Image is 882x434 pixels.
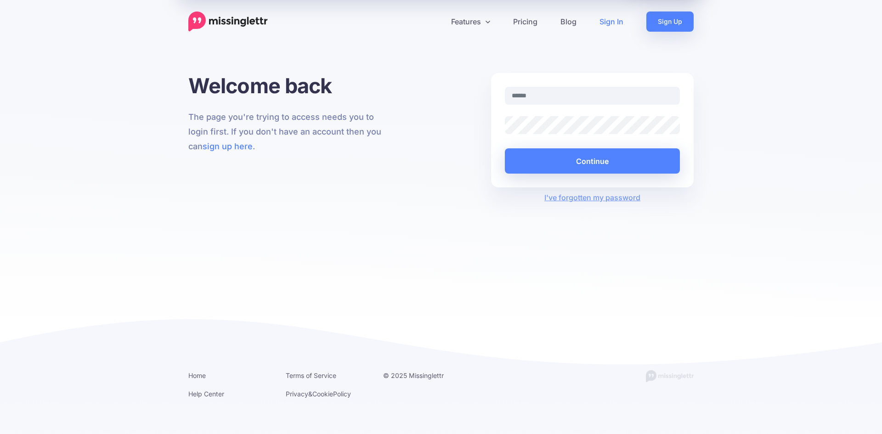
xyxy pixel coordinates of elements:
[440,11,502,32] a: Features
[286,390,308,398] a: Privacy
[588,11,635,32] a: Sign In
[549,11,588,32] a: Blog
[188,372,206,379] a: Home
[312,390,333,398] a: Cookie
[502,11,549,32] a: Pricing
[188,390,224,398] a: Help Center
[505,148,680,174] button: Continue
[383,370,467,381] li: © 2025 Missinglettr
[203,141,253,151] a: sign up here
[188,73,391,98] h1: Welcome back
[646,11,694,32] a: Sign Up
[544,193,640,202] a: I've forgotten my password
[286,372,336,379] a: Terms of Service
[286,388,369,400] li: & Policy
[188,110,391,154] p: The page you're trying to access needs you to login first. If you don't have an account then you ...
